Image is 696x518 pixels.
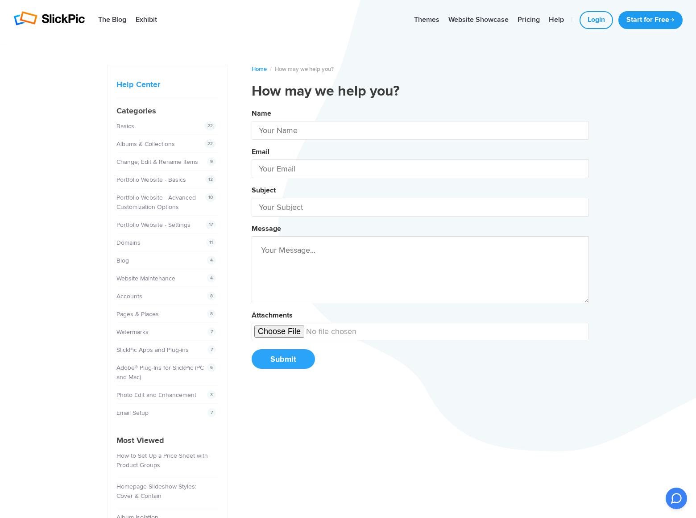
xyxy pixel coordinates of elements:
[116,140,175,148] a: Albums & Collections
[116,194,196,211] a: Portfolio Website - Advanced Customization Options
[116,346,189,354] a: SlickPic Apps and Plug-ins
[116,434,218,447] h4: Most Viewed
[116,79,160,89] a: Help Center
[252,66,267,73] a: Home
[116,292,142,300] a: Accounts
[252,311,293,320] label: Attachments
[207,292,216,301] span: 8
[252,323,589,340] input: undefined
[252,224,281,233] label: Message
[207,256,216,265] span: 4
[116,176,186,184] a: Portfolio Website - Basics
[252,83,589,100] h1: How may we help you?
[207,157,216,166] span: 9
[207,363,216,372] span: 6
[207,274,216,283] span: 4
[205,193,216,202] span: 10
[207,345,216,354] span: 7
[206,220,216,229] span: 17
[116,105,218,117] h4: Categories
[207,408,216,417] span: 7
[116,310,159,318] a: Pages & Places
[116,239,141,246] a: Domains
[116,483,196,500] a: Homepage Slideshow Styles: Cover & Contain
[116,257,129,264] a: Blog
[207,309,216,318] span: 8
[270,66,272,73] span: /
[116,364,204,381] a: Adobe® Plug-Ins for SlickPic (PC and Mac)
[252,349,315,369] button: Submit
[204,121,216,130] span: 22
[205,175,216,184] span: 12
[252,147,269,156] label: Email
[252,106,589,378] button: NameEmailSubjectMessageAttachmentsSubmit
[252,198,589,217] input: Your Subject
[207,327,216,336] span: 7
[116,409,149,417] a: Email Setup
[116,122,134,130] a: Basics
[252,159,589,178] input: Your Email
[252,121,589,140] input: Your Name
[116,275,175,282] a: Website Maintenance
[116,328,149,336] a: Watermarks
[116,391,196,399] a: Photo Edit and Enhancement
[116,221,191,229] a: Portfolio Website - Settings
[206,238,216,247] span: 11
[116,452,208,469] a: How to Set Up a Price Sheet with Product Groups
[116,158,198,166] a: Change, Edit & Rename Items
[207,390,216,399] span: 3
[252,109,271,118] label: Name
[204,139,216,148] span: 22
[252,186,276,195] label: Subject
[275,66,334,73] span: How may we help you?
